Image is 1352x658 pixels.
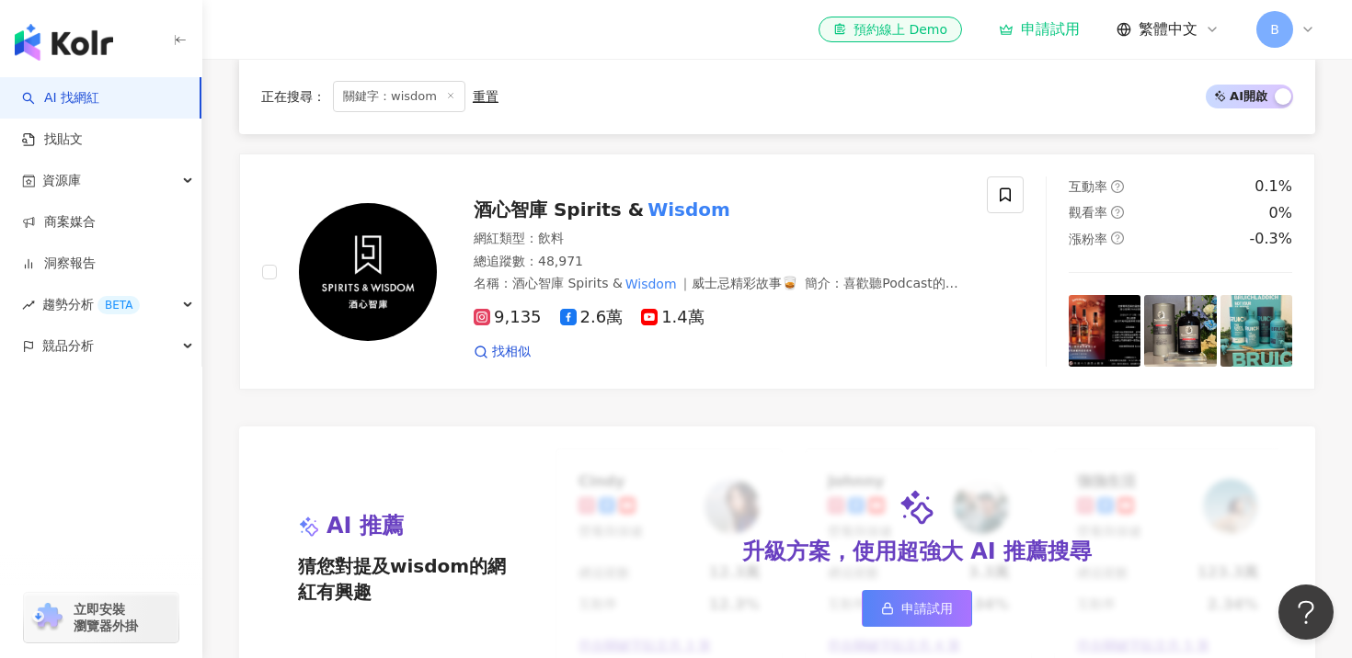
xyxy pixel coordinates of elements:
mark: Wisdom [644,195,734,224]
span: 9,135 [474,308,542,327]
span: 酒心智庫 Spirits & [512,276,623,290]
div: 重置 [473,89,498,104]
a: chrome extension立即安裝 瀏覽器外掛 [24,593,178,642]
img: chrome extension [29,603,65,632]
span: 找相似 [492,343,531,361]
span: question-circle [1111,206,1124,219]
a: 找相似 [474,343,531,361]
span: ｜威士忌精彩故事🥃 [679,276,797,290]
span: 競品分析 [42,325,94,367]
span: 飲料 [538,231,564,245]
a: KOL Avatar酒心智庫 Spirits &Wisdom網紅類型：飲料總追蹤數：48,971名稱：酒心智庫 Spirits &Wisdom｜威士忌精彩故事🥃簡介：喜歡聽Podcast的朋友 ... [239,153,1315,390]
img: post-image [1144,295,1216,367]
span: 酒心智庫 Spirits & [474,199,644,221]
iframe: Help Scout Beacon - Open [1278,584,1334,640]
span: question-circle [1111,232,1124,244]
span: question-circle [1111,180,1124,193]
a: 找貼文 [22,130,83,149]
span: 正在搜尋 ： [261,89,326,104]
div: 網紅類型 ： [474,230,965,248]
span: 立即安裝 瀏覽器外掛 [74,601,138,634]
a: 洞察報告 [22,255,96,273]
span: AI 推薦 [327,511,404,542]
span: 申請試用 [901,601,953,616]
span: rise [22,299,35,312]
a: 商案媒合 [22,213,96,232]
mark: Wisdom [623,274,679,294]
div: 0% [1269,203,1292,223]
img: logo [15,24,113,61]
span: 1.4萬 [641,308,705,327]
img: post-image [1220,295,1292,367]
div: 升級方案，使用超強大 AI 推薦搜尋 [742,537,1092,568]
img: KOL Avatar [299,203,437,341]
span: 名稱 ： [474,276,797,290]
span: 繁體中文 [1139,19,1197,40]
span: 猜您對提及wisdom的網紅有興趣 [298,553,511,605]
div: 總追蹤數 ： 48,971 [474,253,965,271]
a: 預約線上 Demo [819,17,962,42]
span: 2.6萬 [560,308,624,327]
a: searchAI 找網紅 [22,89,99,108]
span: 資源庫 [42,160,81,201]
span: 關鍵字：wisdom [333,81,465,112]
img: post-image [1069,295,1140,367]
a: 申請試用 [999,20,1080,39]
div: -0.3% [1250,229,1292,249]
span: 趨勢分析 [42,284,140,325]
span: 漲粉率 [1069,232,1107,246]
span: 觀看率 [1069,205,1107,220]
div: 預約線上 Demo [833,20,947,39]
span: 互動率 [1069,179,1107,194]
div: 0.1% [1255,176,1292,197]
a: 申請試用 [862,590,972,627]
div: BETA [97,296,140,314]
span: B [1270,19,1279,40]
